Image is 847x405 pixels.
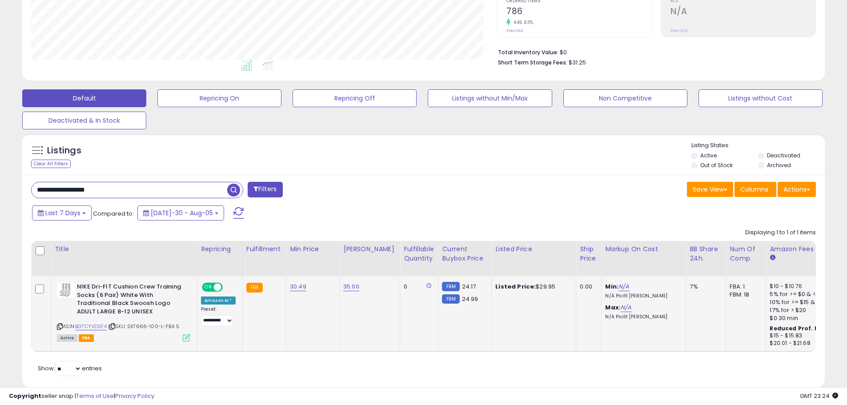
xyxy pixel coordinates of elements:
[605,282,618,291] b: Min:
[343,245,396,254] div: [PERSON_NAME]
[32,205,92,221] button: Last 7 Days
[770,325,828,332] b: Reduced Prof. Rng.
[498,46,809,57] li: $0
[57,283,190,341] div: ASIN:
[442,294,459,304] small: FBM
[201,245,239,254] div: Repricing
[700,152,717,159] label: Active
[670,6,815,18] h2: N/A
[201,306,236,326] div: Preset:
[770,290,843,298] div: 5% for >= $0 & <= $14.99
[770,340,843,347] div: $20.01 - $21.68
[108,323,179,330] span: | SKU: SX7666-100-L-FBA 5
[605,303,621,312] b: Max:
[31,160,71,168] div: Clear All Filters
[498,59,567,66] b: Short Term Storage Fees:
[22,112,146,129] button: Deactivated & In Stock
[605,245,682,254] div: Markup on Cost
[670,28,688,33] small: Prev: N/A
[55,245,193,254] div: Title
[800,392,838,400] span: 2025-08-13 23:24 GMT
[57,334,77,342] span: All listings currently available for purchase on Amazon
[690,245,722,263] div: BB Share 24h.
[462,282,476,291] span: 24.17
[498,48,558,56] b: Total Inventory Value:
[580,245,598,263] div: Ship Price
[57,283,75,297] img: 31yiWDNF62L._SL40_.jpg
[293,89,417,107] button: Repricing Off
[246,283,263,293] small: FBA
[770,332,843,340] div: $15 - $15.83
[690,283,719,291] div: 7%
[290,245,336,254] div: Min Price
[495,282,536,291] b: Listed Price:
[462,295,478,303] span: 24.99
[506,28,523,33] small: Prev: 144
[75,323,107,330] a: B07CYVDSF4
[770,298,843,306] div: 10% for >= $15 & <= $20
[605,293,679,299] p: N/A Profit [PERSON_NAME]
[767,152,800,159] label: Deactivated
[605,314,679,320] p: N/A Profit [PERSON_NAME]
[38,364,102,373] span: Show: entries
[77,283,185,318] b: NIKE Dri-FIT Cushion Crew Training Socks (6 Pair) White With Traditional Black Swoosh Logo ADULT ...
[569,58,586,67] span: $31.25
[770,283,843,290] div: $10 - $10.76
[343,282,359,291] a: 35.00
[730,245,762,263] div: Num of Comp.
[45,209,80,217] span: Last 7 Days
[506,6,651,18] h2: 786
[93,209,134,218] span: Compared to:
[745,229,816,237] div: Displaying 1 to 1 of 1 items
[203,284,214,291] span: ON
[730,291,759,299] div: FBM: 18
[9,392,154,401] div: seller snap | |
[770,245,847,254] div: Amazon Fees
[698,89,823,107] button: Listings without Cost
[47,144,81,157] h5: Listings
[22,89,146,107] button: Default
[9,392,41,400] strong: Copyright
[442,245,488,263] div: Current Buybox Price
[248,182,282,197] button: Filters
[778,182,816,197] button: Actions
[151,209,213,217] span: [DATE]-30 - Aug-05
[691,141,825,150] p: Listing States:
[428,89,552,107] button: Listings without Min/Max
[79,334,94,342] span: FBA
[580,283,594,291] div: 0.00
[221,284,236,291] span: OFF
[700,161,733,169] label: Out of Stock
[115,392,154,400] a: Privacy Policy
[404,283,431,291] div: 0
[770,254,775,262] small: Amazon Fees.
[404,245,434,263] div: Fulfillable Quantity
[687,182,733,197] button: Save View
[157,89,281,107] button: Repricing On
[740,185,768,194] span: Columns
[510,19,534,26] small: 445.83%
[495,283,569,291] div: $29.95
[563,89,687,107] button: Non Competitive
[730,283,759,291] div: FBA: 1
[442,282,459,291] small: FBM
[735,182,776,197] button: Columns
[618,282,629,291] a: N/A
[621,303,631,312] a: N/A
[770,314,843,322] div: $0.30 min
[770,306,843,314] div: 17% for > $20
[137,205,224,221] button: [DATE]-30 - Aug-05
[767,161,791,169] label: Archived
[602,241,686,276] th: The percentage added to the cost of goods (COGS) that forms the calculator for Min & Max prices.
[246,245,282,254] div: Fulfillment
[76,392,114,400] a: Terms of Use
[201,297,236,305] div: Amazon AI *
[495,245,572,254] div: Listed Price
[290,282,306,291] a: 30.49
